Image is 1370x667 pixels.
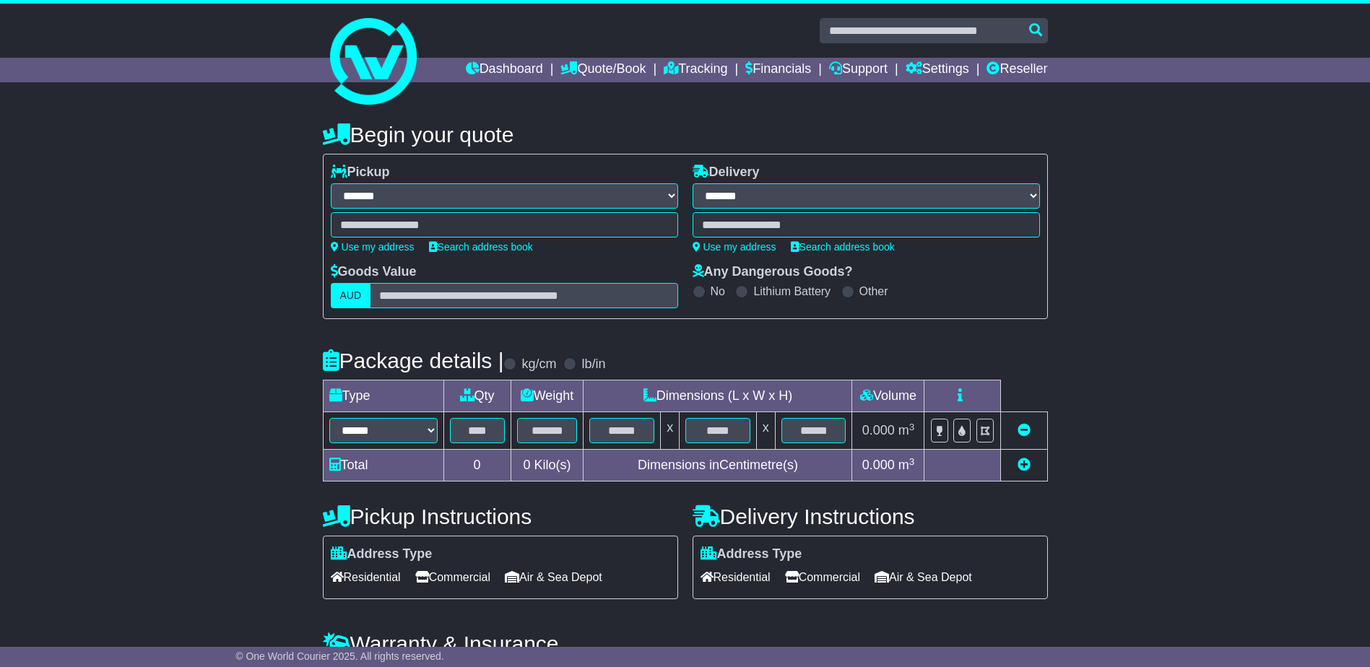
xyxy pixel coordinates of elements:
[661,412,680,450] td: x
[523,458,530,472] span: 0
[875,566,972,588] span: Air & Sea Depot
[521,357,556,372] label: kg/cm
[1018,458,1031,472] a: Add new item
[859,284,888,298] label: Other
[852,380,924,412] td: Volume
[909,422,915,432] sup: 3
[664,58,727,82] a: Tracking
[745,58,811,82] a: Financials
[711,284,725,298] label: No
[511,380,584,412] td: Weight
[898,458,915,472] span: m
[443,380,511,412] td: Qty
[756,412,775,450] td: x
[323,380,443,412] td: Type
[415,566,490,588] span: Commercial
[987,58,1047,82] a: Reseller
[829,58,888,82] a: Support
[466,58,543,82] a: Dashboard
[898,423,915,437] span: m
[862,423,895,437] span: 0.000
[693,505,1048,528] h4: Delivery Instructions
[693,264,853,280] label: Any Dangerous Goods?
[331,546,433,562] label: Address Type
[331,241,415,253] a: Use my address
[906,58,969,82] a: Settings
[693,241,776,253] a: Use my address
[323,632,1048,655] h4: Warranty & Insurance
[429,241,533,253] a: Search address book
[701,566,771,588] span: Residential
[1018,423,1031,437] a: Remove this item
[505,566,602,588] span: Air & Sea Depot
[753,284,831,298] label: Lithium Battery
[584,380,852,412] td: Dimensions (L x W x H)
[331,566,401,588] span: Residential
[331,264,417,280] label: Goods Value
[235,650,444,662] span: © One World Courier 2025. All rights reserved.
[323,349,504,372] h4: Package details |
[584,450,852,481] td: Dimensions in Centimetre(s)
[331,283,371,308] label: AUD
[323,450,443,481] td: Total
[323,505,678,528] h4: Pickup Instructions
[909,456,915,467] sup: 3
[560,58,646,82] a: Quote/Book
[331,165,390,180] label: Pickup
[785,566,860,588] span: Commercial
[693,165,760,180] label: Delivery
[443,450,511,481] td: 0
[791,241,895,253] a: Search address book
[862,458,895,472] span: 0.000
[581,357,605,372] label: lb/in
[511,450,584,481] td: Kilo(s)
[701,546,802,562] label: Address Type
[323,123,1048,147] h4: Begin your quote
